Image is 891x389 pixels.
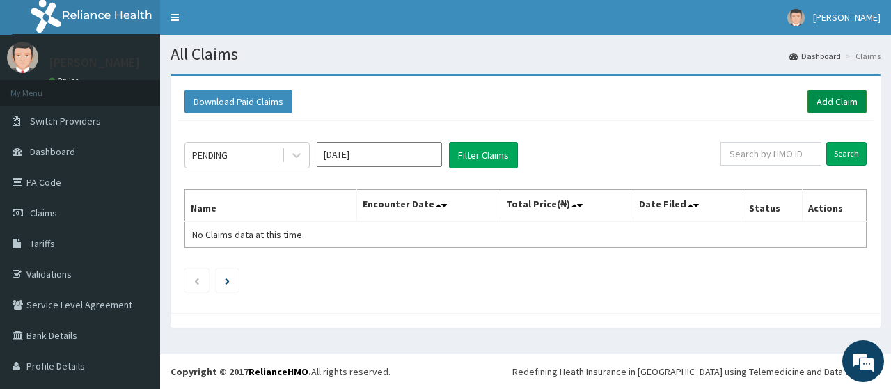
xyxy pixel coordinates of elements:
span: Tariffs [30,237,55,250]
li: Claims [842,50,881,62]
img: User Image [7,42,38,73]
span: Switch Providers [30,115,101,127]
input: Select Month and Year [317,142,442,167]
a: Previous page [194,274,200,287]
input: Search by HMO ID [720,142,821,166]
th: Total Price(₦) [500,190,633,222]
span: Claims [30,207,57,219]
span: No Claims data at this time. [192,228,304,241]
a: Dashboard [789,50,841,62]
th: Status [743,190,802,222]
button: Filter Claims [449,142,518,168]
th: Encounter Date [356,190,500,222]
strong: Copyright © 2017 . [171,365,311,378]
span: [PERSON_NAME] [813,11,881,24]
img: User Image [787,9,805,26]
span: Dashboard [30,145,75,158]
input: Search [826,142,867,166]
a: Next page [225,274,230,287]
th: Actions [802,190,866,222]
a: Add Claim [807,90,867,113]
p: [PERSON_NAME] [49,56,140,69]
a: Online [49,76,82,86]
div: PENDING [192,148,228,162]
th: Name [185,190,357,222]
button: Download Paid Claims [184,90,292,113]
th: Date Filed [633,190,743,222]
footer: All rights reserved. [160,354,891,389]
a: RelianceHMO [249,365,308,378]
div: Redefining Heath Insurance in [GEOGRAPHIC_DATA] using Telemedicine and Data Science! [512,365,881,379]
h1: All Claims [171,45,881,63]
